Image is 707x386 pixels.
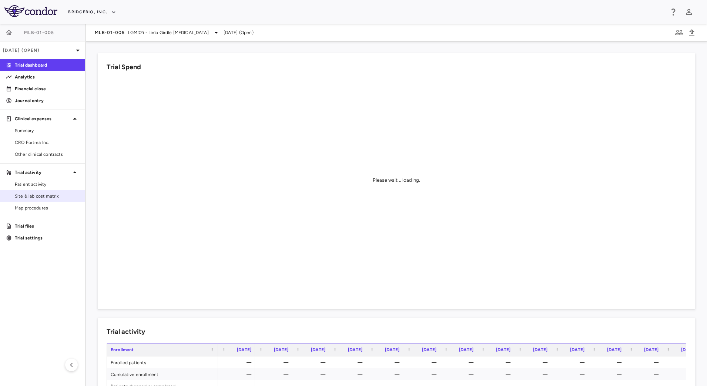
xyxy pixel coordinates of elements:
div: — [447,368,473,380]
span: [DATE] [681,347,696,352]
p: Trial settings [15,235,79,241]
div: — [558,356,584,368]
span: [DATE] [385,347,399,352]
p: Financial close [15,85,79,92]
span: [DATE] [311,347,325,352]
div: — [669,356,696,368]
div: — [225,368,251,380]
span: [DATE] (Open) [224,29,254,36]
div: — [299,356,325,368]
span: Patient activity [15,181,79,188]
span: [DATE] [496,347,510,352]
h6: Trial activity [107,327,145,337]
img: logo-full-BYUhSk78.svg [4,5,57,17]
div: — [632,368,659,380]
div: — [521,356,547,368]
span: Enrollment [111,347,134,352]
span: Summary [15,127,79,134]
p: Analytics [15,74,79,80]
div: — [225,356,251,368]
div: Please wait... loading. [373,177,420,184]
div: — [595,356,621,368]
button: BridgeBio, Inc. [68,6,116,18]
span: [DATE] [644,347,659,352]
div: Enrolled patients [107,356,218,368]
div: — [410,356,436,368]
span: Site & lab cost matrix [15,193,79,199]
p: Clinical expenses [15,115,70,122]
span: [DATE] [348,347,362,352]
div: Cumulative enrollment [107,368,218,380]
div: — [484,356,510,368]
p: Trial files [15,223,79,229]
div: — [484,368,510,380]
div: — [373,368,399,380]
h6: Trial Spend [107,62,141,72]
div: — [262,356,288,368]
p: Trial dashboard [15,62,79,68]
p: Journal entry [15,97,79,104]
div: — [521,368,547,380]
div: — [262,368,288,380]
p: Trial activity [15,169,70,176]
div: — [373,356,399,368]
div: — [447,356,473,368]
span: [DATE] [533,347,547,352]
span: [DATE] [459,347,473,352]
span: [DATE] [422,347,436,352]
span: MLB-01-005 [95,30,125,36]
div: — [632,356,659,368]
span: LGMD2i - Limb Girdle [MEDICAL_DATA] [128,29,209,36]
span: MLB-01-005 [24,30,54,36]
p: [DATE] (Open) [3,47,73,54]
div: — [336,368,362,380]
span: [DATE] [274,347,288,352]
div: — [558,368,584,380]
div: — [669,368,696,380]
div: — [336,356,362,368]
span: [DATE] [237,347,251,352]
span: Map procedures [15,205,79,211]
div: — [595,368,621,380]
div: — [299,368,325,380]
span: [DATE] [607,347,621,352]
div: — [410,368,436,380]
span: CRO Fortrea Inc. [15,139,79,146]
span: Other clinical contracts [15,151,79,158]
span: [DATE] [570,347,584,352]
